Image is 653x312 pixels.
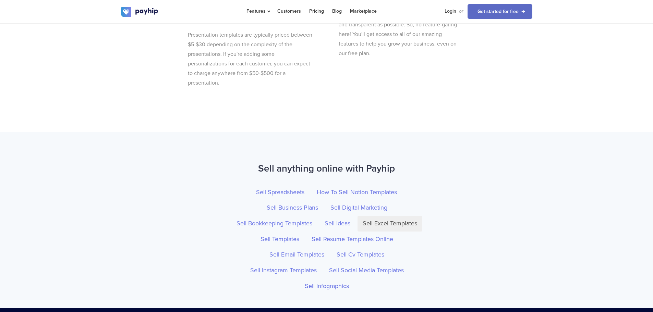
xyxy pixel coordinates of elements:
a: Sell Excel Templates [358,216,422,232]
p: At Payhip, our goal is to make pricing as simple and transparent as possible. So, no feature-gati... [339,10,459,58]
h2: Sell anything online with Payhip [121,160,532,178]
a: Sell Templates [255,232,304,247]
a: Sell Email Templates [264,247,329,263]
a: Get started for free [468,4,532,19]
a: Sell Resume Templates Online [306,232,398,247]
a: Sell Bookkeeping Templates [231,216,317,232]
a: Sell Social Media Templates [324,263,409,278]
a: Sell Infographics [300,278,354,294]
img: logo.svg [121,7,159,17]
p: Presentation templates are typically priced between $5-$30 depending on the complexity of the pre... [188,30,315,88]
a: Sell Business Plans [262,200,323,216]
a: Sell Digital Marketing [325,200,392,216]
span: Features [246,8,269,14]
a: Sell Cv Templates [331,247,389,263]
a: Sell Instagram Templates [245,263,322,278]
a: Sell Spreadsheets [251,185,310,200]
a: How To Sell Notion Templates [312,185,402,200]
a: Sell Ideas [319,216,355,232]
